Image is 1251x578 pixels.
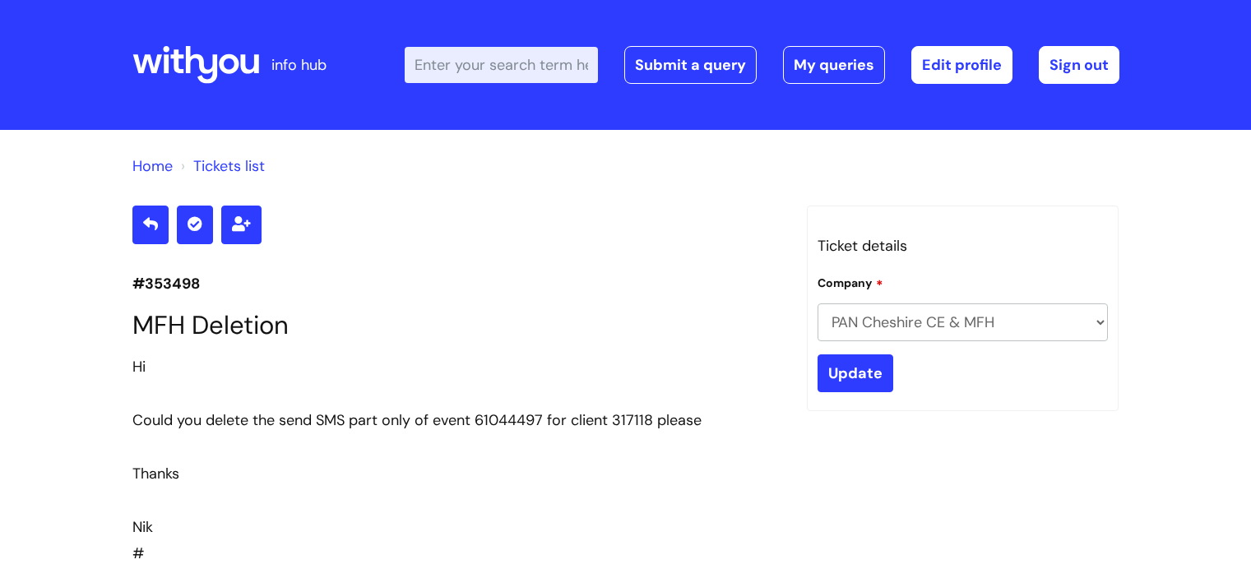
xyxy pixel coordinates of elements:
a: Tickets list [193,156,265,176]
a: Home [132,156,173,176]
li: Solution home [132,153,173,179]
h1: MFH Deletion [132,310,782,340]
a: Edit profile [911,46,1012,84]
div: Nik [132,514,782,540]
a: Sign out [1039,46,1119,84]
div: Could you delete the send SMS part only of event 61044497 for client 317118 please [132,407,782,433]
p: info hub [271,52,327,78]
a: Submit a query [624,46,757,84]
p: #353498 [132,271,782,297]
label: Company [818,274,883,290]
h3: Ticket details [818,233,1109,259]
div: | - [405,46,1119,84]
div: Hi [132,354,782,380]
input: Update [818,354,893,392]
input: Enter your search term here... [405,47,598,83]
a: My queries [783,46,885,84]
li: Tickets list [177,153,265,179]
div: # [132,354,782,566]
div: Thanks [132,460,782,487]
